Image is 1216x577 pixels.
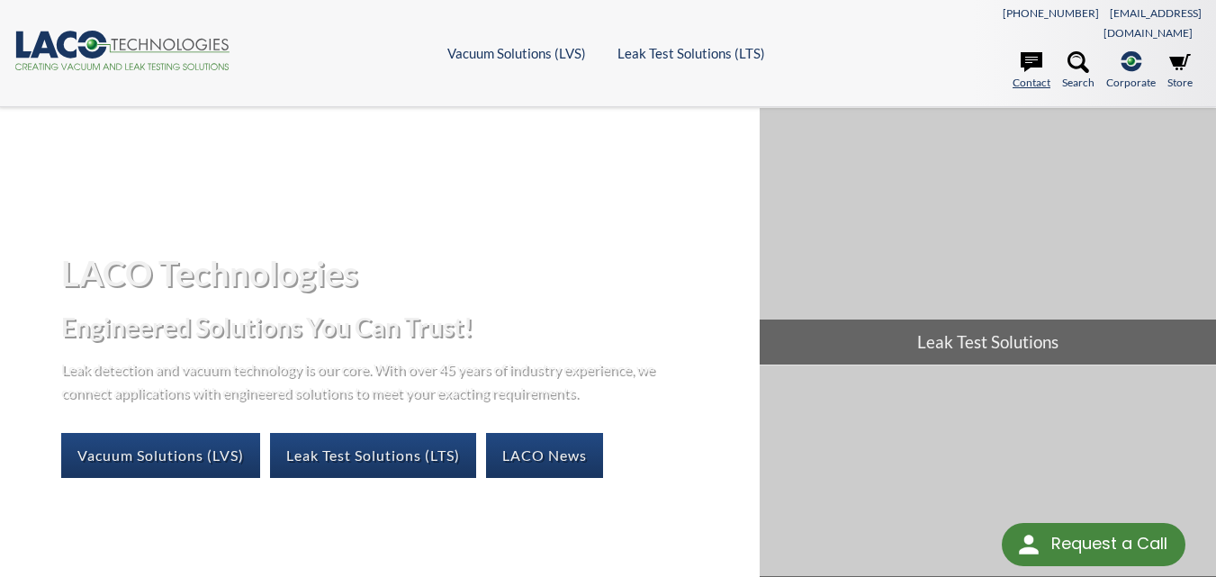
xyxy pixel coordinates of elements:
[617,45,765,61] a: Leak Test Solutions (LTS)
[1002,523,1185,566] div: Request a Call
[61,357,664,403] p: Leak detection and vacuum technology is our core. With over 45 years of industry experience, we c...
[1106,74,1156,91] span: Corporate
[1062,51,1094,91] a: Search
[270,433,476,478] a: Leak Test Solutions (LTS)
[1051,523,1167,564] div: Request a Call
[1003,6,1099,20] a: [PHONE_NUMBER]
[1167,51,1193,91] a: Store
[61,251,746,295] h1: LACO Technologies
[486,433,603,478] a: LACO News
[760,108,1216,364] a: Leak Test Solutions
[1103,6,1202,40] a: [EMAIL_ADDRESS][DOMAIN_NAME]
[760,320,1216,365] span: Leak Test Solutions
[447,45,586,61] a: Vacuum Solutions (LVS)
[1014,530,1043,559] img: round button
[1013,51,1050,91] a: Contact
[61,311,746,344] h2: Engineered Solutions You Can Trust!
[61,433,260,478] a: Vacuum Solutions (LVS)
